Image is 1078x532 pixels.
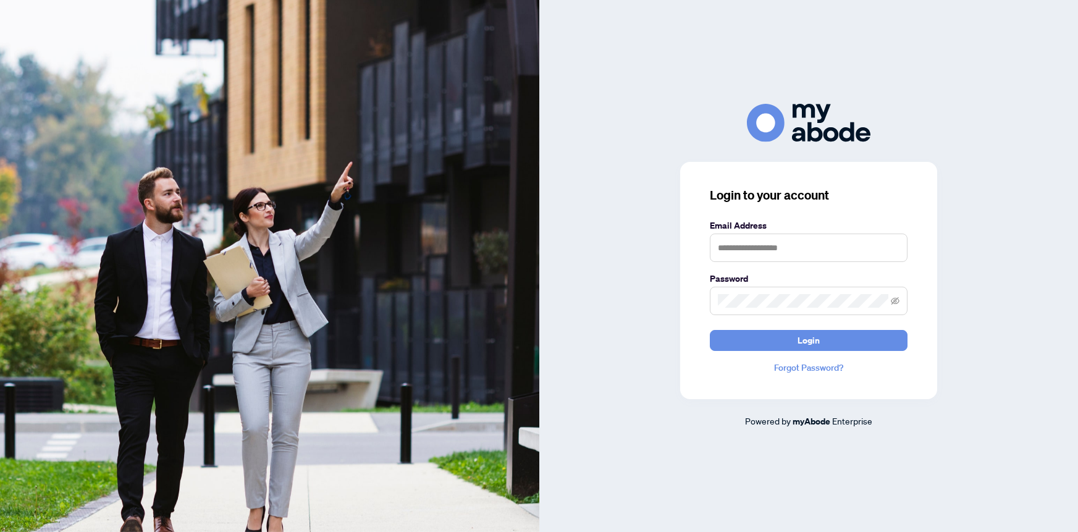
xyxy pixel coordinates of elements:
label: Password [710,272,907,285]
span: Login [798,331,820,350]
a: myAbode [793,415,830,428]
span: Enterprise [832,415,872,426]
a: Forgot Password? [710,361,907,374]
span: Powered by [745,415,791,426]
span: eye-invisible [891,297,899,305]
label: Email Address [710,219,907,232]
img: ma-logo [747,104,870,141]
h3: Login to your account [710,187,907,204]
button: Login [710,330,907,351]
